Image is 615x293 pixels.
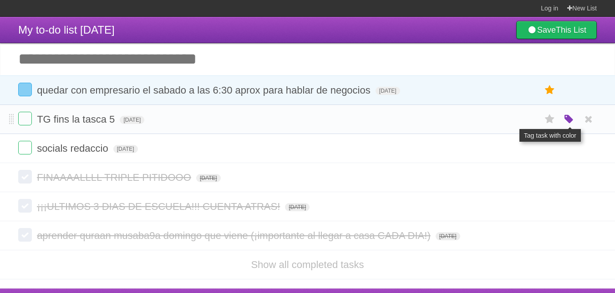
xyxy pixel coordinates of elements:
span: socials redaccio [37,143,111,154]
span: aprender quraan musaba9a domingo que viene (¡importante al llegar a casa CADA DIA!) [37,230,433,241]
a: SaveThis List [516,21,597,39]
span: My to-do list [DATE] [18,24,115,36]
span: [DATE] [436,232,460,240]
label: Done [18,199,32,213]
label: Star task [541,83,559,98]
span: quedar con empresario el sabado a las 6:30 aprox para hablar de negocios [37,84,373,96]
span: [DATE] [120,116,144,124]
label: Done [18,83,32,96]
span: [DATE] [113,145,138,153]
label: Done [18,141,32,154]
span: [DATE] [196,174,221,182]
label: Done [18,228,32,242]
label: Done [18,170,32,184]
span: ¡¡¡ULTIMOS 3 DIAS DE ESCUELA!!! CUENTA ATRAS! [37,201,282,212]
label: Star task [541,112,559,127]
b: This List [556,25,586,35]
a: Show all completed tasks [251,259,364,270]
span: TG fins la tasca 5 [37,114,117,125]
label: Done [18,112,32,125]
span: [DATE] [376,87,400,95]
span: FINAAAALLLL TRIPLE PITIDOOO [37,172,193,183]
span: [DATE] [285,203,310,211]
